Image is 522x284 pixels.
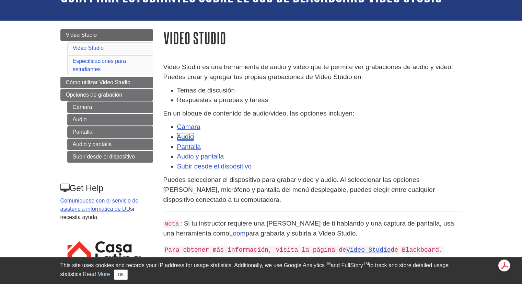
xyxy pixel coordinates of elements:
[67,126,153,138] a: Pantalla
[177,86,462,96] li: Temas de discusión
[163,109,462,119] p: En un bloque de contenido de audio/video, las opciones incluyen:
[73,58,126,72] a: Especificaciones para estudiantes
[73,45,104,51] a: Video Studio
[163,220,180,228] code: Nota
[163,62,462,82] p: Video Studio es una herramienta de audio y video que te permite ver grabaciones de audio y video....
[177,163,252,170] a: Subir desde el dispositivo
[177,143,201,150] a: Pantalla
[60,89,153,101] a: Opciones de grabación
[177,95,462,105] li: Respuestas a pruebas y tareas
[66,79,130,85] span: Cómo utilizar Video Studio
[346,247,391,253] a: Video Studio
[177,123,200,130] a: Cámara
[60,197,152,221] p: si necesita ayuda.
[163,175,462,205] p: Puedes seleccionar el dispositivo para grabar video y audio. Al seleccionar las opciones [PERSON_...
[60,198,139,212] a: Comuníquese con el servicio de asistencia informática de DU
[177,133,194,140] a: Audio
[163,29,462,47] h1: Video Studio
[67,101,153,113] a: Cámara
[60,29,153,41] a: Video Studio
[177,153,224,160] a: Audio y pantalla
[67,151,153,163] a: Subir desde el dispositivo
[83,271,110,277] a: Read More
[60,261,462,280] div: This site uses cookies and records your IP address for usage statistics. Additionally, we use Goo...
[60,77,153,88] a: Cómo utilizar Video Studio
[66,32,97,38] span: Video Studio
[66,92,123,98] span: Opciones de grabación
[229,230,245,237] a: Loom
[67,139,153,150] a: Audio y pantalla
[60,183,152,193] h3: Get Help
[114,270,127,280] button: Close
[363,261,369,266] sup: TM
[325,261,330,266] sup: TM
[163,219,462,239] p: : Si tu instructor requiere una [PERSON_NAME] de ti hablando y una captura de pantalla, usa una h...
[67,114,153,125] a: Audio
[163,246,444,254] code: Para obtener más información, visita la página de de Blackboard.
